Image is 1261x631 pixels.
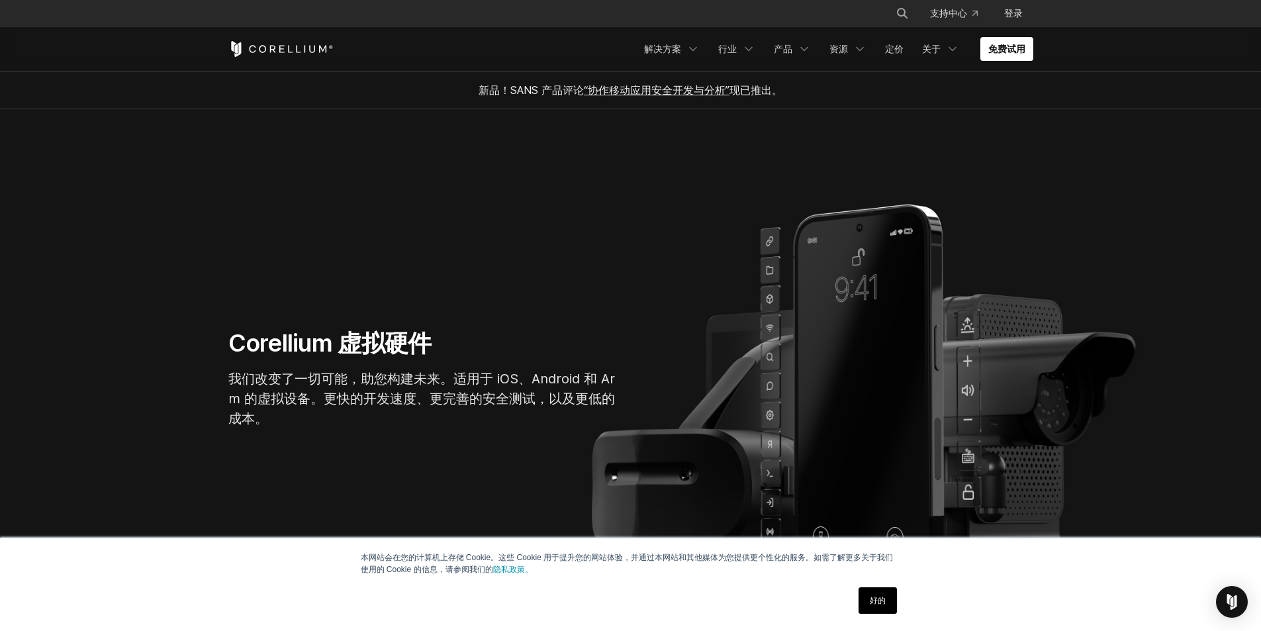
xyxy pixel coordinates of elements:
[885,43,904,54] font: 定价
[1004,7,1023,19] font: 登录
[829,43,848,54] font: 资源
[1216,586,1248,618] div: Open Intercom Messenger
[228,41,334,57] a: 科雷利姆之家
[930,7,967,19] font: 支持中心
[644,43,681,54] font: 解决方案
[880,1,1033,25] div: 导航菜单
[228,371,615,426] font: 我们改变了一切可能，助您构建未来。适用于 iOS、Android 和 Arm 的虚拟设备。更快的开发速度、更完善的安全测试，以及更低的成本。
[479,83,584,97] font: 新品！SANS 产品评论
[361,553,894,574] font: 本网站会在您的计算机上存储 Cookie。这些 Cookie 用于提升您的网站体验，并通过本网站和其他媒体为您提供更个性化的服务。如需了解更多关于我们使用的 Cookie 的信息，请参阅我们的
[922,43,941,54] font: 关于
[890,1,914,25] button: 搜索
[636,37,1033,61] div: 导航菜单
[228,328,432,358] font: Corellium 虚拟硬件
[774,43,792,54] font: 产品
[493,565,533,574] a: 隐私政策。
[859,587,897,614] a: 好的
[988,43,1025,54] font: 免费试用
[718,43,737,54] font: 行业
[584,83,729,97] a: “协作移动应用安全开发与分析”
[729,83,782,97] font: 现已推出。
[870,596,886,605] font: 好的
